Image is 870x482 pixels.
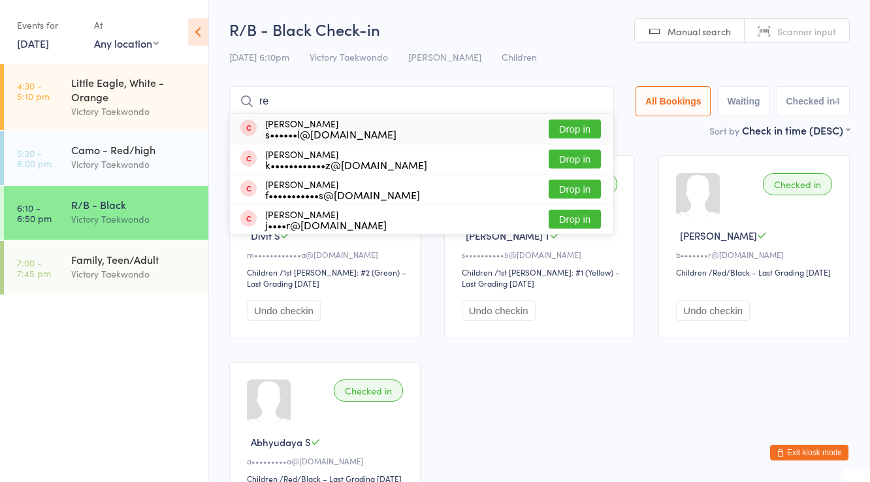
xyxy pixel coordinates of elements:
[247,300,321,321] button: Undo checkin
[71,197,197,212] div: R/B - Black
[549,120,601,138] button: Drop in
[71,157,197,172] div: Victory Taekwondo
[265,179,420,200] div: [PERSON_NAME]
[835,96,840,106] div: 4
[676,266,707,278] div: Children
[709,266,831,278] span: / Red/Black – Last Grading [DATE]
[251,435,311,449] span: Abhyudaya S
[247,249,407,260] div: m••••••••••••a@[DOMAIN_NAME]
[549,180,601,199] button: Drop in
[777,25,836,38] span: Scanner input
[4,131,208,185] a: 5:20 -6:00 pmCamo - Red/highVictory Taekwondo
[229,86,614,116] input: Search
[717,86,769,116] button: Waiting
[265,118,396,139] div: [PERSON_NAME]
[71,142,197,157] div: Camo - Red/high
[462,249,622,260] div: s••••••••••5@[DOMAIN_NAME]
[668,25,731,38] span: Manual search
[265,129,396,139] div: s••••••l@[DOMAIN_NAME]
[247,266,278,278] div: Children
[229,50,289,63] span: [DATE] 6:10pm
[71,212,197,227] div: Victory Taekwondo
[680,229,757,242] span: [PERSON_NAME]
[17,80,50,101] time: 4:30 - 5:10 pm
[71,266,197,281] div: Victory Taekwondo
[247,455,407,466] div: a•••••••••a@[DOMAIN_NAME]
[4,241,208,295] a: 7:00 -7:45 pmFamily, Teen/AdultVictory Taekwondo
[17,257,51,278] time: 7:00 - 7:45 pm
[4,64,208,130] a: 4:30 -5:10 pmLittle Eagle, White - OrangeVictory Taekwondo
[229,18,850,40] h2: R/B - Black Check-in
[17,36,49,50] a: [DATE]
[247,266,406,289] span: / 1st [PERSON_NAME]: #2 (Green) – Last Grading [DATE]
[709,124,739,137] label: Sort by
[265,149,427,170] div: [PERSON_NAME]
[94,36,159,50] div: Any location
[265,189,420,200] div: f•••••••••••s@[DOMAIN_NAME]
[334,379,403,402] div: Checked in
[462,266,492,278] div: Children
[4,186,208,240] a: 6:10 -6:50 pmR/B - BlackVictory Taekwondo
[676,300,750,321] button: Undo checkin
[549,210,601,229] button: Drop in
[408,50,481,63] span: [PERSON_NAME]
[502,50,537,63] span: Children
[71,252,197,266] div: Family, Teen/Adult
[742,123,850,137] div: Check in time (DESC)
[462,266,620,289] span: / 1st [PERSON_NAME]: #1 (Yellow) – Last Grading [DATE]
[17,14,81,36] div: Events for
[549,150,601,169] button: Drop in
[94,14,159,36] div: At
[777,86,850,116] button: Checked in4
[310,50,388,63] span: Victory Taekwondo
[71,104,197,119] div: Victory Taekwondo
[770,445,848,460] button: Exit kiosk mode
[676,249,836,260] div: b•••••••r@[DOMAIN_NAME]
[462,300,536,321] button: Undo checkin
[251,229,280,242] span: Divit S
[466,229,550,242] span: [PERSON_NAME] T
[17,148,52,169] time: 5:20 - 6:00 pm
[265,209,387,230] div: [PERSON_NAME]
[17,202,52,223] time: 6:10 - 6:50 pm
[636,86,711,116] button: All Bookings
[763,173,832,195] div: Checked in
[265,219,387,230] div: j••••r@[DOMAIN_NAME]
[265,159,427,170] div: k••••••••••••z@[DOMAIN_NAME]
[71,75,197,104] div: Little Eagle, White - Orange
